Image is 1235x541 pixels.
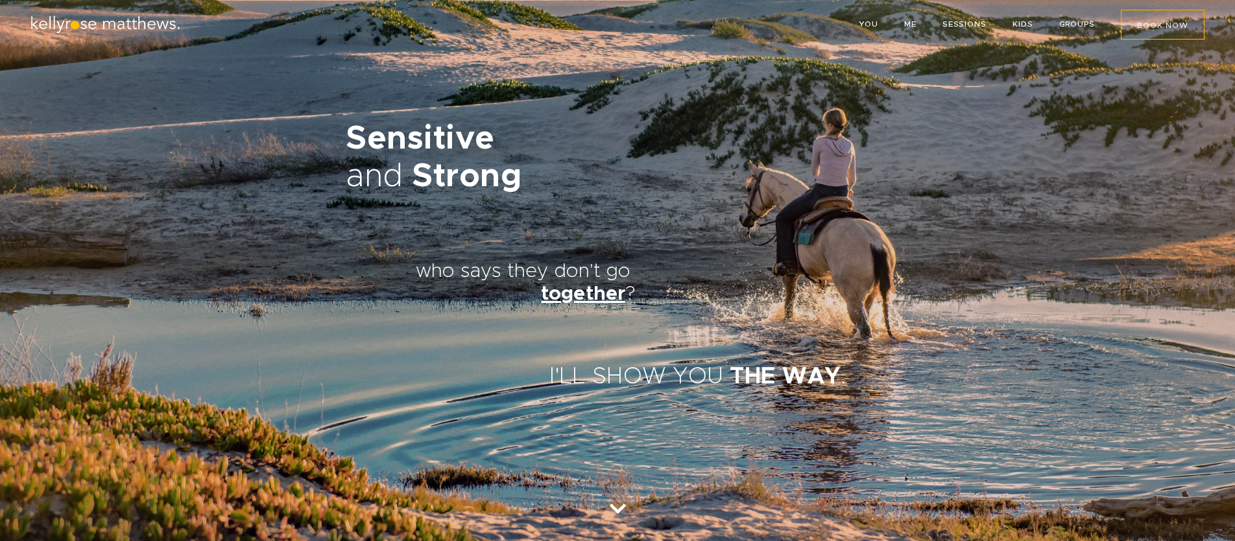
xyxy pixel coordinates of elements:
span: BOOK NOW [1137,21,1188,29]
span: ? [625,284,635,304]
span: who says they don't go [416,261,630,281]
a: Kellyrose Matthews logo [29,24,182,36]
span: . [841,365,846,388]
a: YOU [859,20,878,28]
span: Sensitive [346,123,495,155]
span: I'LL SHOW YOU [549,365,724,388]
a: SESSIONS [942,20,987,28]
a: GROUPS [1059,20,1095,28]
a: KIDS [1013,20,1033,28]
a: BOOK NOW [1121,10,1205,40]
a: ME [904,20,917,28]
span: Strong [412,160,522,193]
span: THE WAY [730,365,841,388]
u: together [541,284,625,304]
img: Kellyrose Matthews logo [29,16,182,34]
span: and [346,160,403,193]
